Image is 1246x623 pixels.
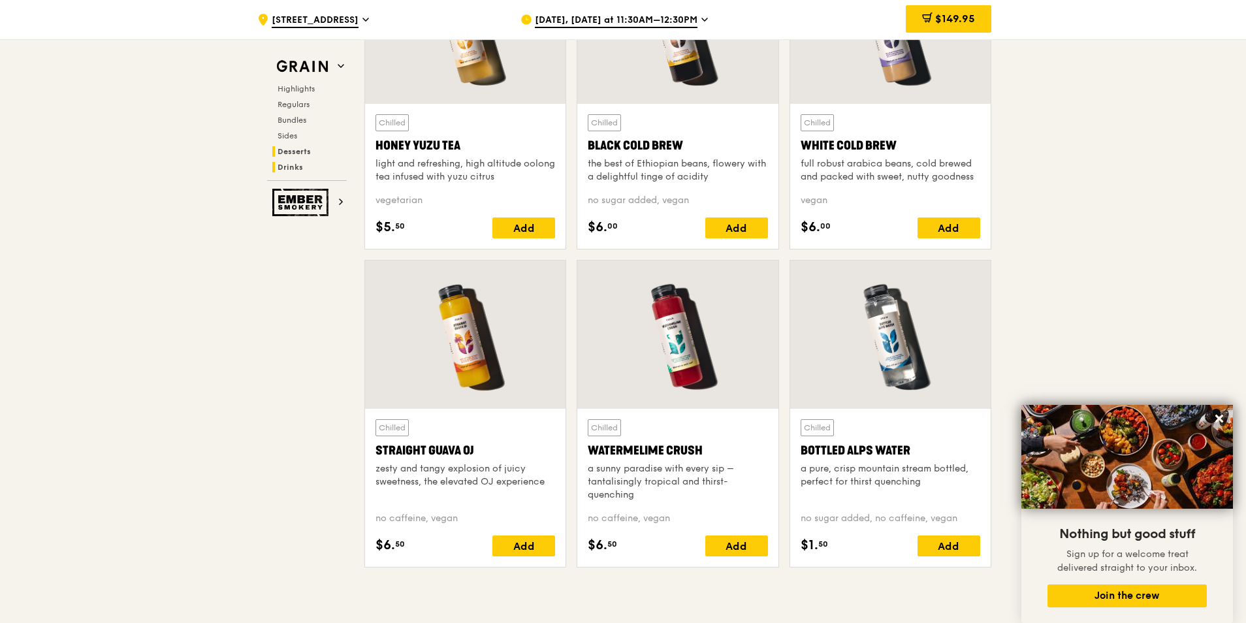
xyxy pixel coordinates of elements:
[705,217,768,238] div: Add
[1059,526,1195,542] span: Nothing but good stuff
[375,535,395,555] span: $6.
[801,217,820,237] span: $6.
[588,441,767,460] div: Watermelime Crush
[818,539,828,549] span: 50
[588,462,767,502] div: a sunny paradise with every sip – tantalisingly tropical and thirst-quenching
[375,441,555,460] div: Straight Guava OJ
[588,157,767,184] div: the best of Ethiopian beans, flowery with a delightful tinge of acidity
[375,217,395,237] span: $5.
[375,512,555,525] div: no caffeine, vegan
[705,535,768,556] div: Add
[588,194,767,207] div: no sugar added, vegan
[278,163,303,172] span: Drinks
[1057,549,1197,573] span: Sign up for a welcome treat delivered straight to your inbox.
[272,14,359,28] span: [STREET_ADDRESS]
[1047,584,1207,607] button: Join the crew
[278,84,315,93] span: Highlights
[278,100,310,109] span: Regulars
[588,535,607,555] span: $6.
[918,217,980,238] div: Add
[801,462,980,488] div: a pure, crisp mountain stream bottled, perfect for thirst quenching
[820,221,831,231] span: 00
[801,535,818,555] span: $1.
[918,535,980,556] div: Add
[588,114,621,131] div: Chilled
[801,157,980,184] div: full robust arabica beans, cold brewed and packed with sweet, nutty goodness
[375,462,555,488] div: zesty and tangy explosion of juicy sweetness, the elevated OJ experience
[801,512,980,525] div: no sugar added, no caffeine, vegan
[375,194,555,207] div: vegetarian
[375,419,409,436] div: Chilled
[272,55,332,78] img: Grain web logo
[588,217,607,237] span: $6.
[607,539,617,549] span: 50
[801,419,834,436] div: Chilled
[607,221,618,231] span: 00
[588,512,767,525] div: no caffeine, vegan
[375,114,409,131] div: Chilled
[492,217,555,238] div: Add
[395,539,405,549] span: 50
[375,157,555,184] div: light and refreshing, high altitude oolong tea infused with yuzu citrus
[535,14,697,28] span: [DATE], [DATE] at 11:30AM–12:30PM
[588,419,621,436] div: Chilled
[801,114,834,131] div: Chilled
[801,136,980,155] div: White Cold Brew
[278,147,311,156] span: Desserts
[1021,405,1233,509] img: DSC07876-Edit02-Large.jpeg
[935,12,975,25] span: $149.95
[278,116,306,125] span: Bundles
[375,136,555,155] div: Honey Yuzu Tea
[395,221,405,231] span: 50
[272,189,332,216] img: Ember Smokery web logo
[801,194,980,207] div: vegan
[1209,408,1230,429] button: Close
[492,535,555,556] div: Add
[801,441,980,460] div: Bottled Alps Water
[278,131,297,140] span: Sides
[588,136,767,155] div: Black Cold Brew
